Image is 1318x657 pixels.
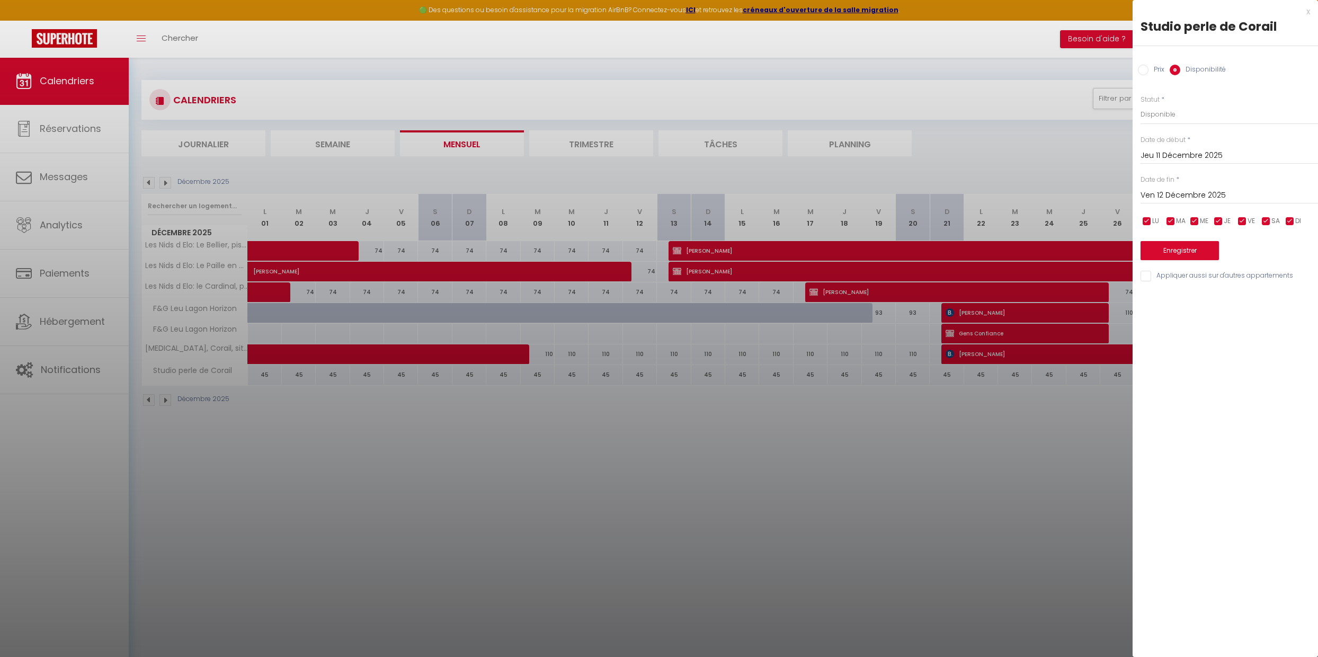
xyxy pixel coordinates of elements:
[1224,216,1231,226] span: JE
[1176,216,1186,226] span: MA
[1148,65,1164,76] label: Prix
[1248,216,1255,226] span: VE
[8,4,40,36] button: Ouvrir le widget de chat LiveChat
[1141,18,1310,35] div: Studio perle de Corail
[1141,135,1186,145] label: Date de début
[1180,65,1226,76] label: Disponibilité
[1133,5,1310,18] div: x
[1200,216,1208,226] span: ME
[1152,216,1159,226] span: LU
[1141,241,1219,260] button: Enregistrer
[1141,95,1160,105] label: Statut
[1271,216,1280,226] span: SA
[1295,216,1301,226] span: DI
[1141,175,1174,185] label: Date de fin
